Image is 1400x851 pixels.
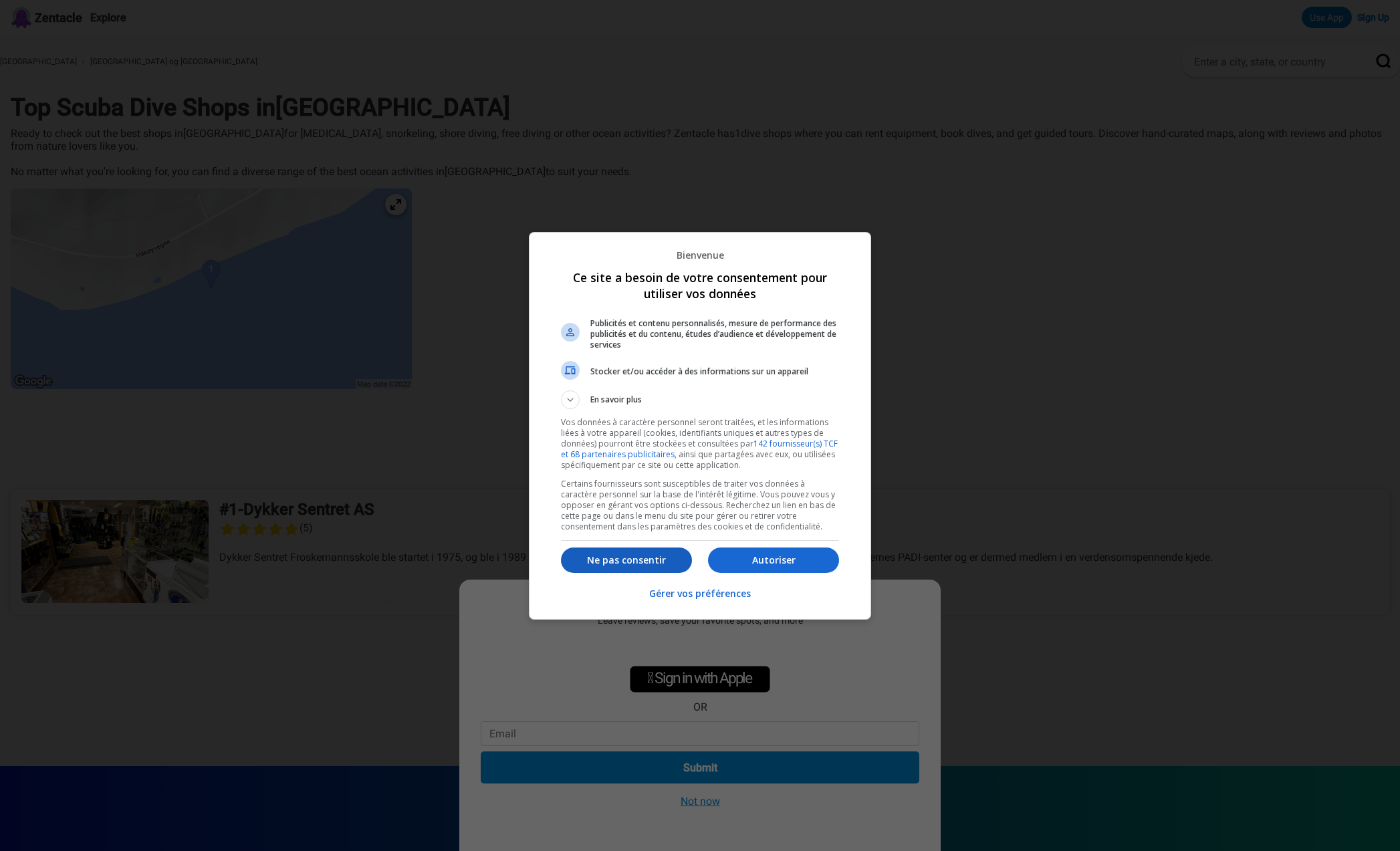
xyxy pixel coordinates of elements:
[561,269,839,301] h1: Ce site a besoin de votre consentement pour utiliser vos données
[708,554,839,567] p: Autoriser
[590,394,642,409] span: En savoir plus
[529,232,871,620] div: Ce site a besoin de votre consentement pour utiliser vos données
[561,390,839,409] button: En savoir plus
[708,548,839,573] button: Autoriser
[590,318,839,350] span: Publicités et contenu personnalisés, mesure de performance des publicités et du contenu, études d...
[561,438,838,460] a: 142 fournisseur(s) TCF et 68 partenaires publicitaires
[649,580,751,608] button: Gérer vos préférences
[561,554,692,567] p: Ne pas consentir
[649,587,751,600] p: Gérer vos préférences
[561,479,839,532] p: Certains fournisseurs sont susceptibles de traiter vos données à caractère personnel sur la base ...
[590,366,839,377] span: Stocker et/ou accéder à des informations sur un appareil
[561,249,839,261] p: Bienvenue
[561,417,839,471] p: Vos données à caractère personnel seront traitées, et les informations liées à votre appareil (co...
[561,548,692,573] button: Ne pas consentir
